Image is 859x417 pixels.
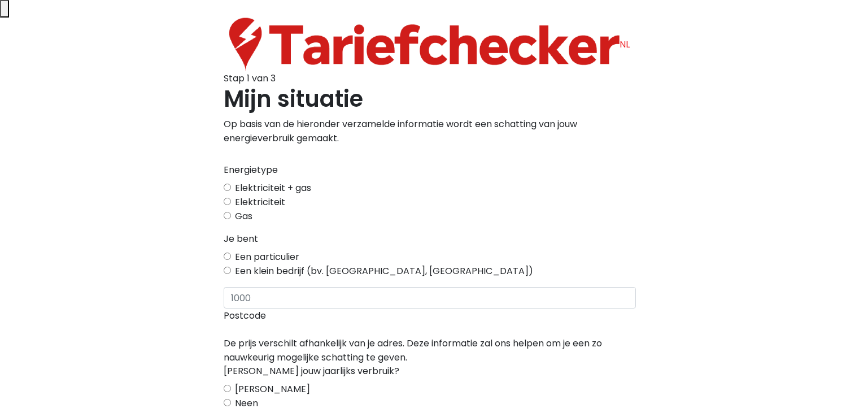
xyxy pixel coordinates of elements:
label: Een particulier [235,250,299,264]
p: Op basis van de hieronder verzamelde informatie wordt een schatting van jouw energieverbruik gema... [224,117,636,145]
h1: Mijn situatie [224,85,636,112]
label: Neen [235,396,258,410]
img: Tariefchecker logo [229,18,620,71]
label: Elektriciteit + gas [235,181,311,195]
div: Stap 1 van 3 [224,71,636,85]
legend: Je bent [224,232,636,250]
label: Elektriciteit [235,195,285,209]
div: De prijs verschilt afhankelijk van je adres. Deze informatie zal ons helpen om je een zo nauwkeur... [224,336,636,364]
input: 1000 [224,287,636,309]
legend: [PERSON_NAME] jouw jaarlijks verbruik? [224,364,636,382]
legend: Energietype [224,163,636,181]
label: [PERSON_NAME] [235,382,310,396]
label: Postcode [224,309,266,323]
label: Gas [235,209,252,223]
a: NL [620,37,630,51]
label: Een klein bedrijf (bv. [GEOGRAPHIC_DATA], [GEOGRAPHIC_DATA]) [235,264,533,278]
